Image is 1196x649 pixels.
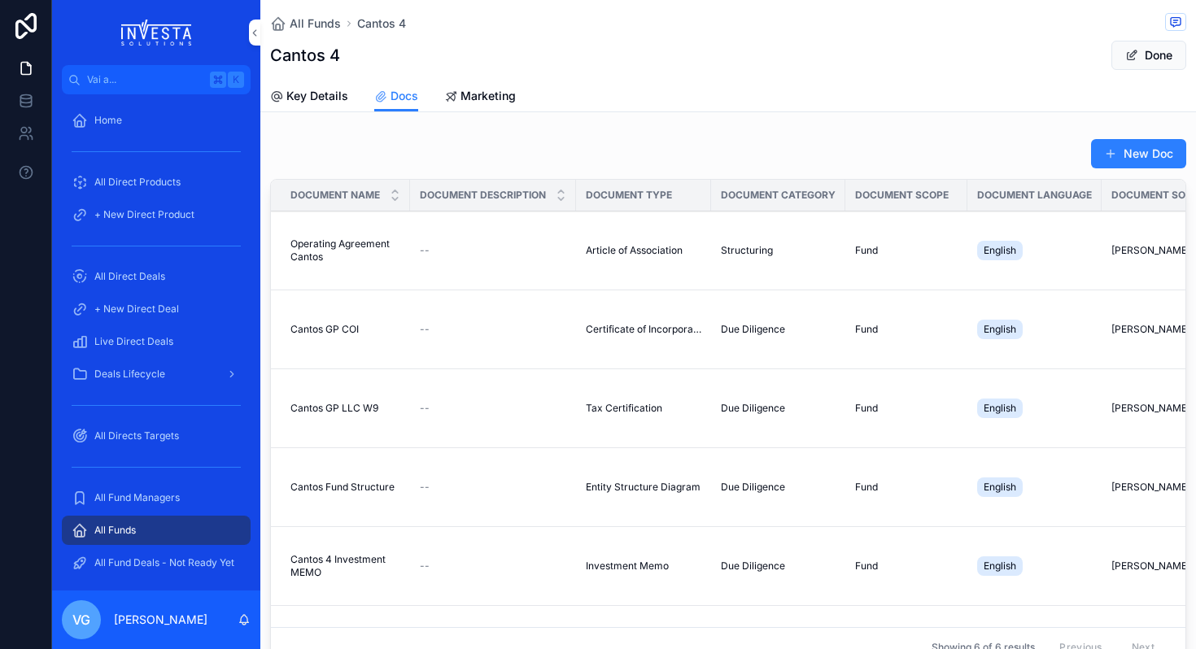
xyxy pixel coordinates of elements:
[62,168,251,197] a: All Direct Products
[420,402,430,415] span: --
[586,481,701,494] a: Entity Structure Diagram
[290,402,400,415] a: Cantos GP LLC W9
[721,481,836,494] a: Due Diligence
[420,481,566,494] a: --
[855,402,958,415] a: Fund
[94,556,234,569] span: All Fund Deals - Not Ready Yet
[586,244,683,257] span: Article of Association
[721,402,785,415] span: Due Diligence
[94,368,165,381] span: Deals Lifecycle
[290,15,341,32] span: All Funds
[121,20,192,46] img: Logo dell'app
[420,560,566,573] a: --
[984,560,1016,573] span: English
[855,323,878,336] span: Fund
[977,395,1092,421] a: English
[977,189,1092,202] span: Document Language
[984,244,1016,257] span: English
[290,323,400,336] a: Cantos GP COI
[290,237,400,264] a: Operating Agreement Cantos
[62,106,251,135] a: Home
[52,94,260,590] div: contenuto scorrevole
[290,189,380,202] span: Document Name
[420,323,566,336] a: --
[721,244,836,257] a: Structuring
[721,244,773,257] span: Structuring
[286,88,348,104] span: Key Details
[62,516,251,545] a: All Funds
[391,88,418,104] span: Docs
[855,481,878,494] span: Fund
[586,481,701,494] span: Entity Structure Diagram
[420,402,566,415] a: --
[72,610,90,629] span: VG
[977,474,1092,500] a: English
[62,200,251,229] a: + New Direct Product
[984,402,1016,415] span: English
[290,481,400,494] a: Cantos Fund Structure
[977,316,1092,342] a: English
[290,553,400,579] a: Cantos 4 Investment MEMO
[721,560,785,573] span: Due Diligence
[721,481,785,494] span: Due Diligence
[290,402,378,415] span: Cantos GP LLC W9
[62,548,251,577] a: All Fund Deals - Not Ready Yet
[290,323,359,336] span: Cantos GP COI
[420,560,430,573] span: --
[1111,323,1190,336] span: [PERSON_NAME]
[94,208,194,221] span: + New Direct Product
[420,244,566,257] a: --
[374,81,418,112] a: Docs
[586,402,701,415] a: Tax Certification
[855,189,949,202] span: Document Scope
[721,560,836,573] a: Due Diligence
[977,237,1092,264] a: English
[94,176,181,189] span: All Direct Products
[1111,402,1190,415] span: [PERSON_NAME]
[94,114,122,127] span: Home
[977,553,1092,579] a: English
[855,244,958,257] a: Fund
[444,81,516,114] a: Marketing
[1091,139,1186,168] a: New Doc
[62,294,251,324] a: + New Direct Deal
[94,303,179,316] span: + New Direct Deal
[721,323,785,336] span: Due Diligence
[1111,244,1190,257] span: [PERSON_NAME]
[94,524,136,537] span: All Funds
[94,270,165,283] span: All Direct Deals
[984,481,1016,494] span: English
[461,88,516,104] span: Marketing
[62,65,251,94] button: Vai a...K
[94,335,173,348] span: Live Direct Deals
[586,560,701,573] a: Investment Memo
[62,262,251,291] a: All Direct Deals
[1111,41,1186,70] button: Done
[94,429,179,442] span: All Directs Targets
[586,560,669,573] span: Investment Memo
[855,560,878,573] span: Fund
[270,15,341,32] a: All Funds
[721,189,836,202] span: Document Category
[586,323,701,336] a: Certificate of Incorporation
[855,323,958,336] a: Fund
[420,189,546,202] span: Document Description
[586,189,672,202] span: Document Type
[233,73,239,85] font: K
[721,402,836,415] a: Due Diligence
[420,244,430,257] span: --
[357,15,406,32] a: Cantos 4
[721,323,836,336] a: Due Diligence
[586,402,662,415] span: Tax Certification
[290,481,395,494] span: Cantos Fund Structure
[270,81,348,114] a: Key Details
[855,402,878,415] span: Fund
[1111,481,1190,494] span: [PERSON_NAME]
[1111,560,1190,573] span: [PERSON_NAME]
[62,359,251,389] a: Deals Lifecycle
[586,244,701,257] a: Article of Association
[270,44,340,67] h1: Cantos 4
